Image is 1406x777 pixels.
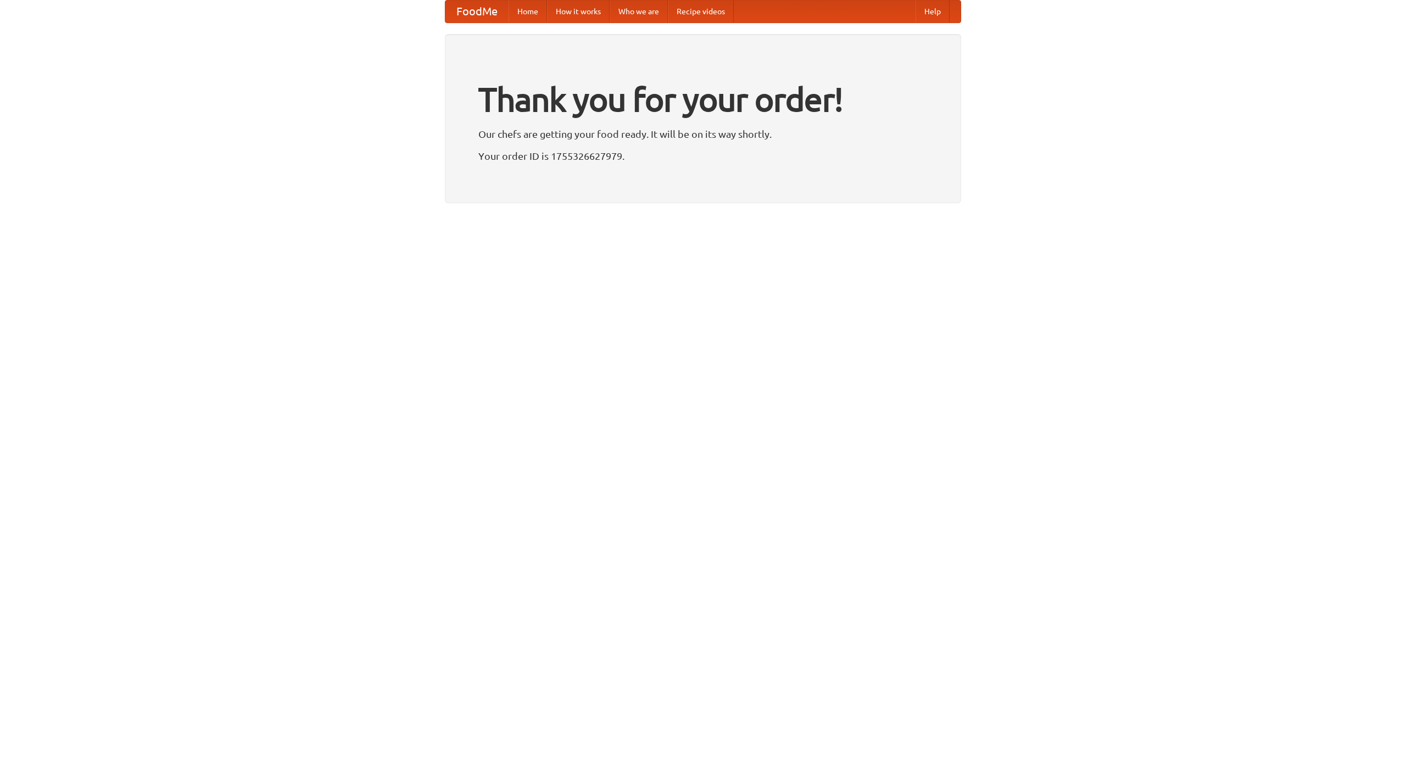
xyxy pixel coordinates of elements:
a: Recipe videos [668,1,734,23]
a: Help [916,1,950,23]
a: Home [509,1,547,23]
a: How it works [547,1,610,23]
a: FoodMe [445,1,509,23]
p: Your order ID is 1755326627979. [478,148,928,164]
p: Our chefs are getting your food ready. It will be on its way shortly. [478,126,928,142]
a: Who we are [610,1,668,23]
h1: Thank you for your order! [478,73,928,126]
